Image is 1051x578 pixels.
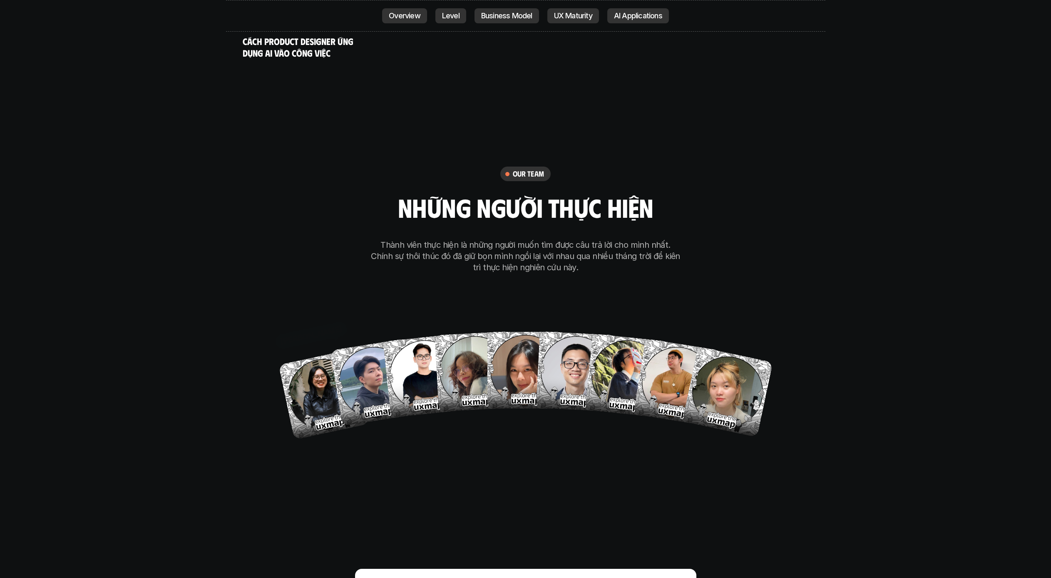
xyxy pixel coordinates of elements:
[435,8,466,23] a: Level
[547,8,599,23] a: UX Maturity
[513,169,544,179] h6: our team
[442,12,460,20] p: Level
[398,193,653,221] h2: những người thực hiện
[243,35,355,58] a: Cách Product Designer ứng dụng AI vào công việc
[382,8,427,23] a: Overview
[475,8,539,23] a: Business Model
[279,324,343,346] p: [PERSON_NAME]
[614,12,662,20] p: AI Applications
[481,12,532,20] p: Business Model
[554,12,592,20] p: UX Maturity
[389,12,420,20] p: Overview
[607,8,669,23] a: AI Applications
[370,239,682,273] p: Thành viên thực hiện là những người muốn tìm được câu trả lời cho mình nhất. Chính sự thôi thúc đ...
